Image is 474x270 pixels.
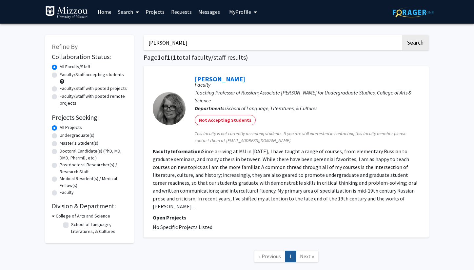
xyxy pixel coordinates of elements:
h2: Division & Department: [52,202,127,210]
p: Faculty [195,81,420,89]
a: Messages [195,0,223,23]
fg-read-more: Since arriving at MU in [DATE], I have taught a range of courses, from elementary Russian to grad... [153,148,418,210]
label: Faculty/Staff with posted remote projects [60,93,127,107]
label: Postdoctoral Researcher(s) / Research Staff [60,161,127,175]
span: Next » [300,253,314,260]
label: Medical Resident(s) / Medical Fellow(s) [60,175,127,189]
h2: Collaboration Status: [52,53,127,61]
label: Undergraduate(s) [60,132,94,139]
a: Search [115,0,142,23]
span: School of Language, Literatures, & Cultures [226,105,317,112]
label: Doctoral Candidate(s) (PhD, MD, DMD, PharmD, etc.) [60,148,127,161]
iframe: Chat [5,240,28,265]
span: Refine By [52,42,78,51]
input: Search Keywords [144,35,401,50]
label: Faculty/Staff accepting students [60,71,124,78]
span: 1 [173,53,176,61]
a: [PERSON_NAME] [195,75,245,83]
label: All Faculty/Staff [60,63,90,70]
p: Teaching Professor of Russian; Associate [PERSON_NAME] for Undergraduate Studies, College of Arts... [195,89,420,104]
label: Master's Student(s) [60,140,98,147]
span: My Profile [229,9,251,15]
p: Open Projects [153,214,420,221]
label: All Projects [60,124,82,131]
a: Next Page [296,251,318,262]
b: Faculty Information: [153,148,202,155]
mat-chip: Not Accepting Students [195,115,256,125]
h3: College of Arts and Science [56,213,110,219]
h1: Page of ( total faculty/staff results) [144,53,429,61]
span: 1 [167,53,170,61]
b: Departments: [195,105,226,112]
a: 1 [285,251,296,262]
span: No Specific Projects Listed [153,224,212,230]
a: Requests [168,0,195,23]
img: University of Missouri Logo [45,6,88,19]
h2: Projects Seeking: [52,114,127,121]
a: Projects [142,0,168,23]
label: Faculty/Staff with posted projects [60,85,127,92]
a: Home [94,0,115,23]
span: « Previous [258,253,281,260]
label: School of Language, Literatures, & Cultures [71,221,126,235]
button: Search [402,35,429,50]
span: 1 [157,53,161,61]
a: Previous Page [254,251,285,262]
span: This faculty is not currently accepting students. If you are still interested in contacting this ... [195,130,420,144]
label: Faculty [60,189,74,196]
img: ForagerOne Logo [393,7,434,17]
